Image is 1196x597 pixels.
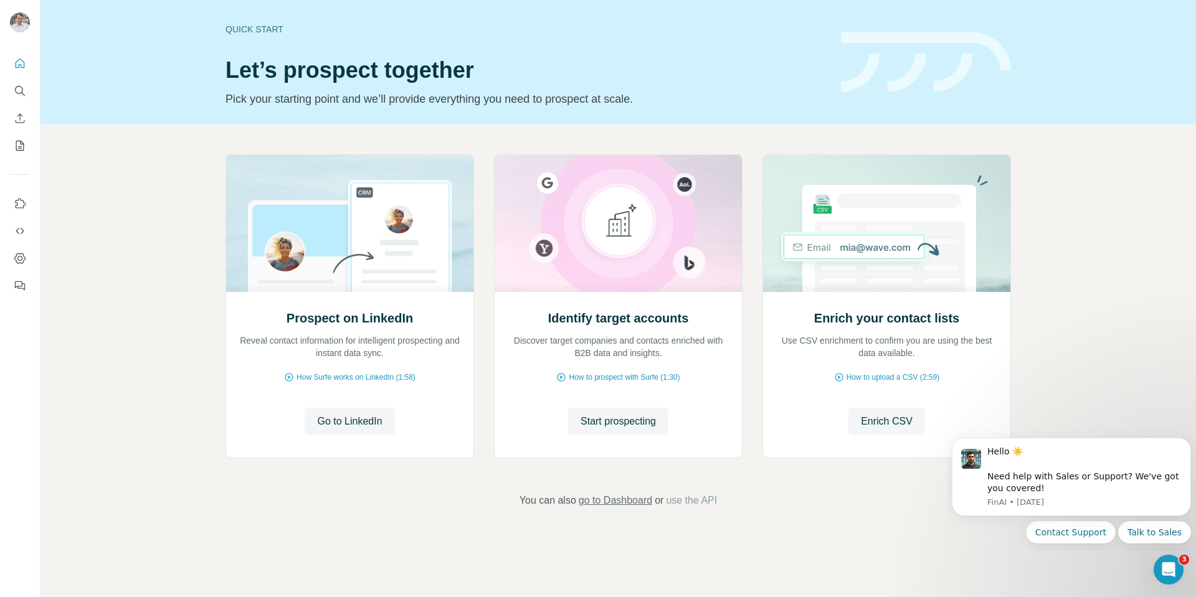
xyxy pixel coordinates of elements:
[814,309,959,327] h2: Enrich your contact lists
[10,52,30,75] button: Quick start
[10,192,30,215] button: Use Surfe on LinkedIn
[494,155,743,292] img: Identify target accounts
[297,372,415,383] span: How Surfe works on LinkedIn (1:58)
[776,334,998,359] p: Use CSV enrichment to confirm you are using the best data available.
[548,309,689,327] h2: Identify target accounts
[10,247,30,270] button: Dashboard
[10,275,30,297] button: Feedback
[10,80,30,102] button: Search
[1179,555,1189,565] span: 3
[239,334,461,359] p: Reveal contact information for intelligent prospecting and instant data sync.
[287,309,413,327] h2: Prospect on LinkedIn
[305,408,394,435] button: Go to LinkedIn
[848,408,925,435] button: Enrich CSV
[10,220,30,242] button: Use Surfe API
[317,414,382,429] span: Go to LinkedIn
[762,155,1011,292] img: Enrich your contact lists
[1154,555,1184,585] iframe: Intercom live chat
[225,155,474,292] img: Prospect on LinkedIn
[225,23,826,35] div: Quick start
[861,414,913,429] span: Enrich CSV
[10,107,30,129] button: Enrich CSV
[520,493,576,508] span: You can also
[10,12,30,32] img: Avatar
[568,408,668,435] button: Start prospecting
[666,493,717,508] button: use the API
[841,32,1011,93] img: banner
[507,334,729,359] p: Discover target companies and contacts enriched with B2B data and insights.
[581,414,656,429] span: Start prospecting
[579,493,652,508] button: go to Dashboard
[569,372,680,383] span: How to prospect with Surfe (1:30)
[655,493,663,508] span: or
[225,58,826,83] h1: Let’s prospect together
[947,426,1196,551] iframe: Intercom notifications message
[225,90,826,108] p: Pick your starting point and we’ll provide everything you need to prospect at scale.
[847,372,939,383] span: How to upload a CSV (2:59)
[10,134,30,157] button: My lists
